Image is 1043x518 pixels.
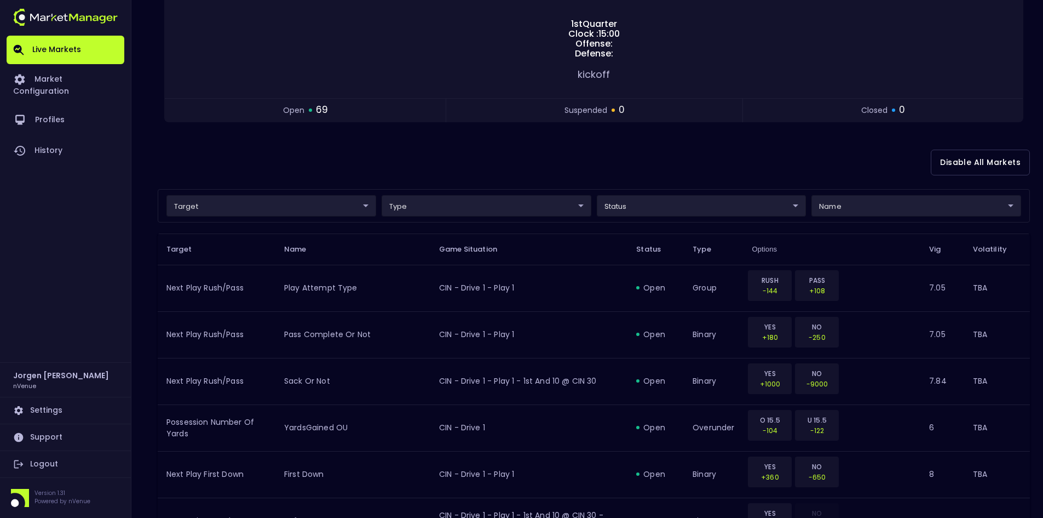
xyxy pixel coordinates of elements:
span: Game Situation [439,244,511,254]
td: 7.84 [920,358,964,405]
td: Next Play First Down [158,451,275,498]
td: CIN - Drive 1 - Play 1 [430,451,627,498]
p: NO [802,462,832,472]
p: U 15.5 [802,415,832,425]
span: Volatility [973,244,1021,254]
span: 0 [899,103,905,117]
a: Profiles [7,105,124,135]
p: +180 [755,332,785,343]
span: suspended [564,105,607,116]
td: Possession Number of Yards [158,405,275,451]
td: CIN - Drive 1 - Play 1 [430,311,627,358]
p: Powered by nVenue [34,497,90,505]
div: open [636,329,675,340]
td: CIN - Drive 1 - Play 1 [430,265,627,311]
div: target [597,195,806,217]
p: -9000 [802,379,832,389]
td: TBA [964,405,1030,451]
span: 69 [316,103,328,117]
span: kickoff [578,67,610,81]
div: open [636,469,675,480]
p: O 15.5 [755,415,785,425]
td: sack or not [275,358,430,405]
span: Name [284,244,321,254]
td: 7.05 [920,265,964,311]
span: open [283,105,304,116]
a: Settings [7,397,124,424]
img: logo [13,9,118,26]
td: TBA [964,311,1030,358]
td: Next Play Rush/Pass [158,358,275,405]
th: Options [743,234,920,265]
td: binary [684,451,743,498]
p: PASS [802,275,832,286]
p: YES [755,462,785,472]
a: History [7,135,124,166]
div: open [636,422,675,433]
div: target [166,195,376,217]
td: group [684,265,743,311]
button: Disable All Markets [931,150,1030,175]
p: -250 [802,332,832,343]
td: YardsGained OU [275,405,430,451]
p: -104 [755,425,785,436]
span: Vig [929,244,955,254]
td: CIN - Drive 1 - Play 1 - 1st and 10 @ CIN 30 [430,358,627,405]
td: CIN - Drive 1 [430,405,627,451]
a: Logout [7,451,124,477]
a: Market Configuration [7,64,124,105]
p: NO [802,368,832,379]
td: TBA [964,451,1030,498]
td: binary [684,358,743,405]
p: YES [755,368,785,379]
p: +360 [755,472,785,482]
span: Target [166,244,206,254]
td: 7.05 [920,311,964,358]
span: Defense: [572,49,616,59]
p: -144 [755,286,785,296]
p: NO [802,322,832,332]
td: Next Play Rush/Pass [158,265,275,311]
td: overunder [684,405,743,451]
div: open [636,282,675,293]
td: First Down [275,451,430,498]
td: Next Play Rush/Pass [158,311,275,358]
div: target [382,195,591,217]
span: 1st Quarter [568,19,620,29]
div: Version 1.31Powered by nVenue [7,489,124,507]
td: binary [684,311,743,358]
div: target [811,195,1021,217]
span: closed [861,105,888,116]
span: Clock : 15:00 [565,29,623,39]
span: Status [636,244,675,254]
td: Play Attempt Type [275,265,430,311]
a: Support [7,424,124,451]
p: +1000 [755,379,785,389]
p: -122 [802,425,832,436]
span: Type [693,244,725,254]
td: 8 [920,451,964,498]
p: RUSH [755,275,785,286]
td: TBA [964,265,1030,311]
p: -650 [802,472,832,482]
span: Offense: [572,39,616,49]
p: YES [755,322,785,332]
a: Live Markets [7,36,124,64]
td: TBA [964,358,1030,405]
span: 0 [619,103,625,117]
p: Version 1.31 [34,489,90,497]
p: +108 [802,286,832,296]
td: Pass Complete or Not [275,311,430,358]
h2: Jorgen [PERSON_NAME] [13,369,109,382]
div: open [636,375,675,386]
h3: nVenue [13,382,36,390]
td: 6 [920,405,964,451]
